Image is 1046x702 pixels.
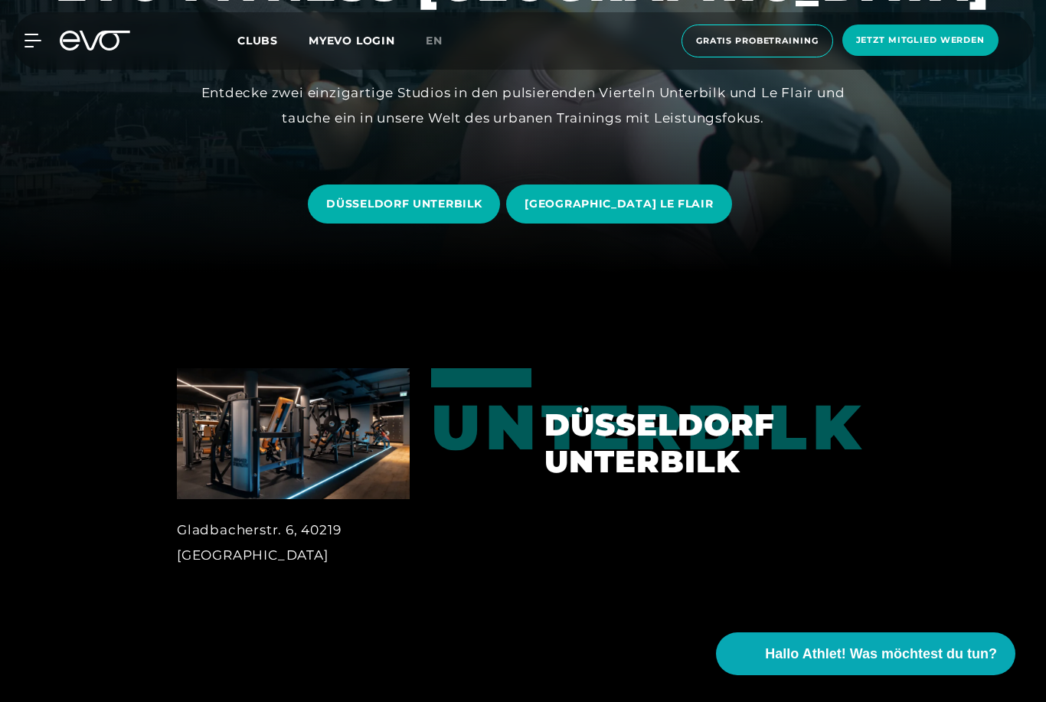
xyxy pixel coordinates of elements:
[426,32,461,50] a: en
[696,34,819,47] span: Gratis Probetraining
[525,196,713,212] span: [GEOGRAPHIC_DATA] LE FLAIR
[177,368,410,499] img: Düsseldorf Unterbilk
[309,34,395,47] a: MYEVO LOGIN
[237,34,278,47] span: Clubs
[177,518,410,567] div: Gladbacherstr. 6, 40219 [GEOGRAPHIC_DATA]
[426,34,443,47] span: en
[765,644,997,664] span: Hallo Athlet! Was möchtest du tun?
[856,34,985,47] span: Jetzt Mitglied werden
[838,24,1003,57] a: Jetzt Mitglied werden
[677,24,838,57] a: Gratis Probetraining
[326,196,482,212] span: DÜSSELDORF UNTERBILK
[308,173,506,235] a: DÜSSELDORF UNTERBILK
[544,407,869,480] h2: Düsseldorf Unterbilk
[201,80,845,130] div: Entdecke zwei einzigartige Studios in den pulsierenden Vierteln Unterbilk und Le Flair und tauche...
[237,33,309,47] a: Clubs
[506,173,737,235] a: [GEOGRAPHIC_DATA] LE FLAIR
[716,632,1015,675] button: Hallo Athlet! Was möchtest du tun?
